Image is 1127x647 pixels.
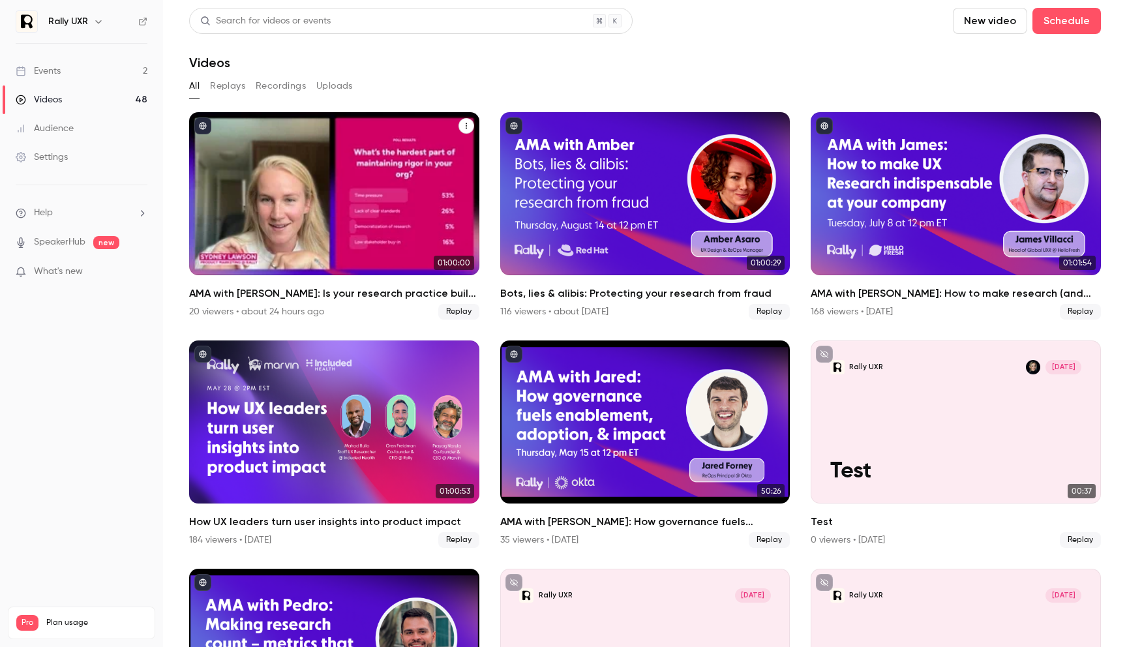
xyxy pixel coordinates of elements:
[34,235,85,249] a: SpeakerHub
[500,112,790,320] a: 01:00:29Bots, lies & alibis: Protecting your research from fraud116 viewers • about [DATE]Replay
[200,14,331,28] div: Search for videos or events
[16,206,147,220] li: help-dropdown-opener
[849,362,883,372] p: Rally UXR
[816,574,833,591] button: unpublished
[1045,588,1081,603] span: [DATE]
[500,286,790,301] h2: Bots, lies & alibis: Protecting your research from fraud
[46,618,147,628] span: Plan usage
[505,346,522,363] button: published
[749,304,790,320] span: Replay
[189,55,230,70] h1: Videos
[256,76,306,97] button: Recordings
[816,346,833,363] button: unpublished
[830,360,845,374] img: Test
[194,574,211,591] button: published
[1045,360,1081,374] span: [DATE]
[849,590,883,600] p: Rally UXR
[316,76,353,97] button: Uploads
[830,588,845,603] img: Panel Building with Genesys (internal)
[500,340,790,548] li: AMA with Jared: How governance fuels enablement, adoption, & impact
[189,112,479,320] li: AMA with Carl: Is your research practice built on rigor or running on luck?
[1060,532,1101,548] span: Replay
[438,532,479,548] span: Replay
[747,256,785,270] span: 01:00:29
[505,117,522,134] button: published
[500,340,790,548] a: 50:26AMA with [PERSON_NAME]: How governance fuels enablement, adoption, & impact35 viewers • [DAT...
[830,459,1081,485] p: Test
[816,117,833,134] button: published
[189,76,200,97] button: All
[16,11,37,32] img: Rally UXR
[539,590,573,600] p: Rally UXR
[48,15,88,28] h6: Rally UXR
[189,340,479,548] li: How UX leaders turn user insights into product impact
[505,574,522,591] button: unpublished
[438,304,479,320] span: Replay
[811,534,885,547] div: 0 viewers • [DATE]
[93,236,119,249] span: new
[500,305,609,318] div: 116 viewers • about [DATE]
[1026,360,1040,374] img: Lauren Gibson
[811,514,1101,530] h2: Test
[189,534,271,547] div: 184 viewers • [DATE]
[16,122,74,135] div: Audience
[194,117,211,134] button: published
[735,588,771,603] span: [DATE]
[436,484,474,498] span: 01:00:53
[1059,256,1096,270] span: 01:01:54
[189,514,479,530] h2: How UX leaders turn user insights into product impact
[210,76,245,97] button: Replays
[757,484,785,498] span: 50:26
[811,340,1101,548] a: TestRally UXRLauren Gibson[DATE]Test00:37Test0 viewers • [DATE]Replay
[34,206,53,220] span: Help
[132,266,147,278] iframe: Noticeable Trigger
[189,305,324,318] div: 20 viewers • about 24 hours ago
[811,112,1101,320] a: 01:01:54AMA with [PERSON_NAME]: How to make research (and your research team) indispensable at yo...
[189,8,1101,639] section: Videos
[500,112,790,320] li: Bots, lies & alibis: Protecting your research from fraud
[811,305,893,318] div: 168 viewers • [DATE]
[1032,8,1101,34] button: Schedule
[811,286,1101,301] h2: AMA with [PERSON_NAME]: How to make research (and your research team) indispensable at your company
[189,286,479,301] h2: AMA with [PERSON_NAME]: Is your research practice built on rigor or running on luck?
[189,112,479,320] a: 01:00:00AMA with [PERSON_NAME]: Is your research practice built on rigor or running on luck?20 vi...
[1060,304,1101,320] span: Replay
[1068,484,1096,498] span: 00:37
[953,8,1027,34] button: New video
[194,346,211,363] button: published
[811,112,1101,320] li: AMA with James: How to make research (and your research team) indispensable at your company
[34,265,83,278] span: What's new
[500,514,790,530] h2: AMA with [PERSON_NAME]: How governance fuels enablement, adoption, & impact
[16,93,62,106] div: Videos
[749,532,790,548] span: Replay
[500,534,579,547] div: 35 viewers • [DATE]
[16,615,38,631] span: Pro
[16,65,61,78] div: Events
[434,256,474,270] span: 01:00:00
[519,588,533,603] img: [internal] panel tear up recording
[16,151,68,164] div: Settings
[189,340,479,548] a: 01:00:53How UX leaders turn user insights into product impact184 viewers • [DATE]Replay
[811,340,1101,548] li: Test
